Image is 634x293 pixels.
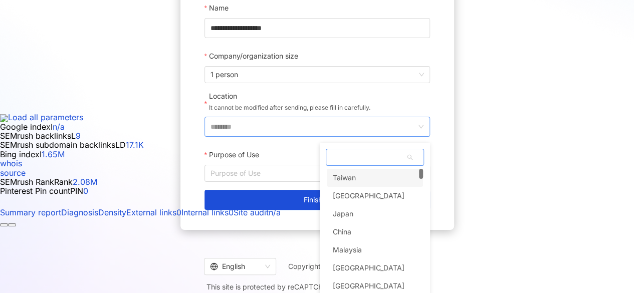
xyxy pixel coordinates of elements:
span: 0 [176,207,181,217]
p: It cannot be modified after sending, please fill in carefully. [209,103,370,113]
a: 0 [83,186,88,196]
span: Site audit [234,207,269,217]
label: Company/organization size [204,46,305,66]
span: Density [98,207,126,217]
span: L [71,131,76,141]
input: Name [204,18,430,38]
div: Japan [327,205,423,223]
a: 1.65M [42,149,65,159]
span: n/a [269,207,281,217]
span: LD [115,140,126,150]
span: Diagnosis [61,207,98,217]
span: External links [126,207,176,217]
span: Finished [304,196,331,204]
div: Taiwan [327,169,423,187]
span: Load all parameters [8,112,83,122]
div: [GEOGRAPHIC_DATA] [333,187,404,205]
div: Taiwan [333,169,356,187]
div: China [333,223,351,241]
div: English [210,258,261,274]
div: Hong Kong [327,187,423,205]
div: Japan [333,205,353,223]
span: PIN [70,186,83,196]
span: I [51,122,53,132]
div: Malaysia [327,241,423,259]
a: Site auditn/a [234,207,281,217]
a: 9 [76,131,81,141]
a: 17.1K [126,140,144,150]
div: Singapore [327,259,423,277]
button: Configure panel [8,223,16,226]
div: [GEOGRAPHIC_DATA] [333,259,404,277]
a: n/a [53,122,65,132]
div: Malaysia [333,241,362,259]
span: down [418,124,424,130]
span: Internal links [181,207,229,217]
span: 0 [229,207,234,217]
span: This site is protected by reCAPTCHA [206,281,428,293]
div: Location [209,91,370,101]
label: Purpose of Use [204,145,266,165]
div: China [327,223,423,241]
span: Copyright © 2025 All Rights Reserved. [288,260,430,272]
span: 1 person [210,67,424,83]
span: Rank [54,177,73,187]
span: I [40,149,42,159]
a: 2.08M [73,177,97,187]
button: Finished [204,190,430,210]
